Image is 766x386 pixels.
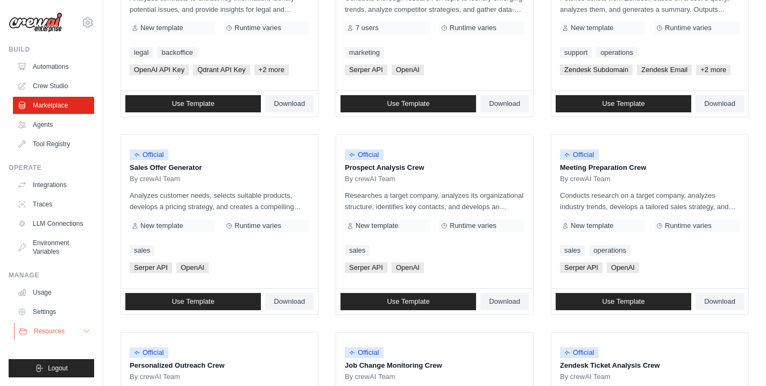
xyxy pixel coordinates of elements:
[556,293,691,310] a: Use Template
[130,162,309,173] p: Sales Offer Generator
[235,221,281,230] span: Runtime varies
[345,162,524,173] p: Prospect Analysis Crew
[356,24,379,32] span: 7 users
[13,135,94,153] a: Tool Registry
[571,221,613,230] span: New template
[130,347,168,358] span: Official
[130,65,189,75] span: OpenAI API Key
[13,196,94,213] a: Traces
[265,293,314,310] a: Download
[265,95,314,112] a: Download
[9,45,94,54] div: Build
[602,99,644,108] span: Use Template
[341,95,476,112] a: Use Template
[172,297,214,306] span: Use Template
[560,245,585,256] a: sales
[130,175,180,183] span: By crewAI Team
[392,262,424,273] span: OpenAI
[341,293,476,310] a: Use Template
[345,175,395,183] span: By crewAI Team
[637,65,692,75] span: Zendesk Email
[489,99,520,108] span: Download
[571,24,613,32] span: New template
[450,221,497,230] span: Runtime varies
[14,323,95,340] button: Resources
[13,97,94,114] a: Marketplace
[345,47,384,58] a: marketing
[589,245,630,256] a: operations
[34,327,65,335] span: Resources
[560,65,633,75] span: Zendesk Subdomain
[13,284,94,301] a: Usage
[172,99,214,108] span: Use Template
[125,95,261,112] a: Use Template
[13,234,94,260] a: Environment Variables
[596,47,637,58] a: operations
[140,221,183,230] span: New template
[560,47,592,58] a: support
[345,347,384,358] span: Official
[387,99,429,108] span: Use Template
[13,176,94,194] a: Integrations
[274,297,305,306] span: Download
[345,262,387,273] span: Serper API
[560,162,740,173] p: Meeting Preparation Crew
[13,303,94,320] a: Settings
[130,149,168,160] span: Official
[387,297,429,306] span: Use Template
[130,373,180,381] span: By crewAI Team
[450,24,497,32] span: Runtime varies
[556,95,691,112] a: Use Template
[345,65,387,75] span: Serper API
[560,373,611,381] span: By crewAI Team
[157,47,197,58] a: backoffice
[130,47,153,58] a: legal
[48,364,68,373] span: Logout
[125,293,261,310] a: Use Template
[13,77,94,95] a: Crew Studio
[176,262,209,273] span: OpenAI
[130,360,309,371] p: Personalized Outreach Crew
[345,190,524,212] p: Researches a target company, analyzes its organizational structure, identifies key contacts, and ...
[696,95,744,112] a: Download
[274,99,305,108] span: Download
[13,58,94,75] a: Automations
[356,221,398,230] span: New template
[130,262,172,273] span: Serper API
[560,175,611,183] span: By crewAI Team
[607,262,639,273] span: OpenAI
[560,262,602,273] span: Serper API
[665,24,712,32] span: Runtime varies
[254,65,289,75] span: +2 more
[130,245,154,256] a: sales
[13,215,94,232] a: LLM Connections
[704,99,735,108] span: Download
[9,359,94,377] button: Logout
[193,65,250,75] span: Qdrant API Key
[345,360,524,371] p: Job Change Monitoring Crew
[235,24,281,32] span: Runtime varies
[140,24,183,32] span: New template
[392,65,424,75] span: OpenAI
[560,149,599,160] span: Official
[9,271,94,280] div: Manage
[602,297,644,306] span: Use Template
[9,12,62,33] img: Logo
[480,95,529,112] a: Download
[13,116,94,133] a: Agents
[345,373,395,381] span: By crewAI Team
[560,360,740,371] p: Zendesk Ticket Analysis Crew
[489,297,520,306] span: Download
[560,347,599,358] span: Official
[9,163,94,172] div: Operate
[345,149,384,160] span: Official
[560,190,740,212] p: Conducts research on a target company, analyzes industry trends, develops a tailored sales strate...
[130,190,309,212] p: Analyzes customer needs, selects suitable products, develops a pricing strategy, and creates a co...
[696,293,744,310] a: Download
[704,297,735,306] span: Download
[345,245,370,256] a: sales
[665,221,712,230] span: Runtime varies
[480,293,529,310] a: Download
[696,65,730,75] span: +2 more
